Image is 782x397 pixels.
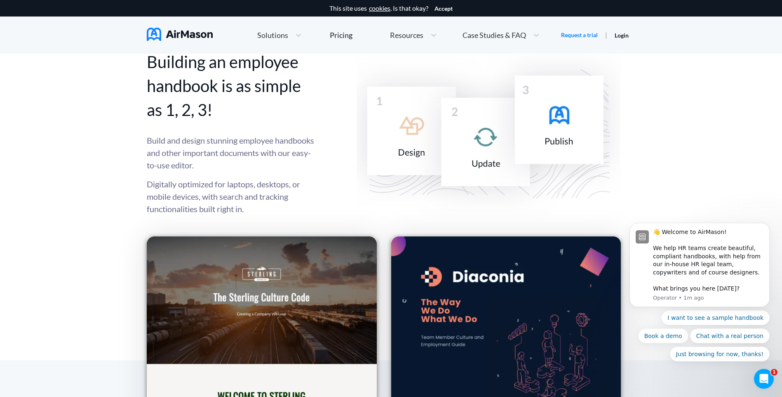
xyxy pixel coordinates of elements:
span: | [605,31,607,39]
div: Digitally optimized for laptops, desktops, or mobile devices, with search and tracking functional... [147,134,315,215]
span: 1 [771,369,777,376]
div: Building an employee handbook is as simple as 1, 2, 3! [147,50,315,122]
span: Resources [390,31,423,39]
iframe: Intercom live chat [754,369,774,389]
img: Howitworks [336,45,635,219]
img: AirMason Logo [147,28,213,41]
a: cookies [369,5,390,12]
span: Solutions [257,31,288,39]
div: Pricing [330,31,352,39]
button: Accept cookies [434,5,453,12]
a: Pricing [330,28,352,43]
a: Login [615,32,629,39]
iframe: Intercom notifications message [617,159,782,375]
span: Case Studies & FAQ [463,31,526,39]
a: Request a trial [561,31,598,39]
p: Build and design stunning employee handbooks and other important documents with our easy-to-use e... [147,134,315,171]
